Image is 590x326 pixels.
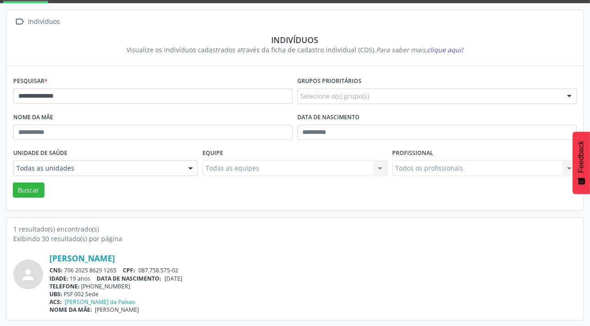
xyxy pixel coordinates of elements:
a:  Indivíduos [13,15,62,28]
span: CNS: [49,266,63,274]
div: PSF 002 Sede [49,290,577,298]
label: Nome da mãe [13,111,53,125]
button: Buscar [13,182,44,198]
span: IDADE: [49,275,68,282]
div: 19 anos [49,275,577,282]
span: [PERSON_NAME] [95,306,139,314]
span: Todas as unidades [16,164,179,173]
span: TELEFONE: [49,282,80,290]
span: Selecione o(s) grupo(s) [300,91,369,101]
label: Data de nascimento [297,111,360,125]
span: ACS: [49,298,62,306]
label: Unidade de saúde [13,146,67,160]
span: clique aqui! [427,45,464,54]
a: [PERSON_NAME] [49,253,115,263]
span: NOME DA MÃE: [49,306,92,314]
div: Indivíduos [27,15,62,28]
span: [DATE] [164,275,182,282]
span: 087.758.575-02 [138,266,178,274]
i: Para saber mais, [377,45,464,54]
div: Visualize os indivíduos cadastrados através da ficha de cadastro individual (CDS). [20,45,570,55]
div: [PHONE_NUMBER] [49,282,577,290]
span: Feedback [577,141,585,173]
span: CPF: [123,266,136,274]
label: Equipe [202,146,223,160]
i: person [20,266,37,283]
label: Profissional [392,146,433,160]
span: DATA DE NASCIMENTO: [97,275,162,282]
div: 706 2025 8629 1265 [49,266,577,274]
i:  [13,15,27,28]
span: UBS: [49,290,62,298]
label: Grupos prioritários [297,74,361,88]
label: Pesquisar [13,74,48,88]
a: [PERSON_NAME] da Paixao [65,298,136,306]
button: Feedback - Mostrar pesquisa [573,132,590,194]
div: 1 resultado(s) encontrado(s) [13,224,577,234]
div: Exibindo 30 resultado(s) por página [13,234,577,243]
div: Indivíduos [20,35,570,45]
